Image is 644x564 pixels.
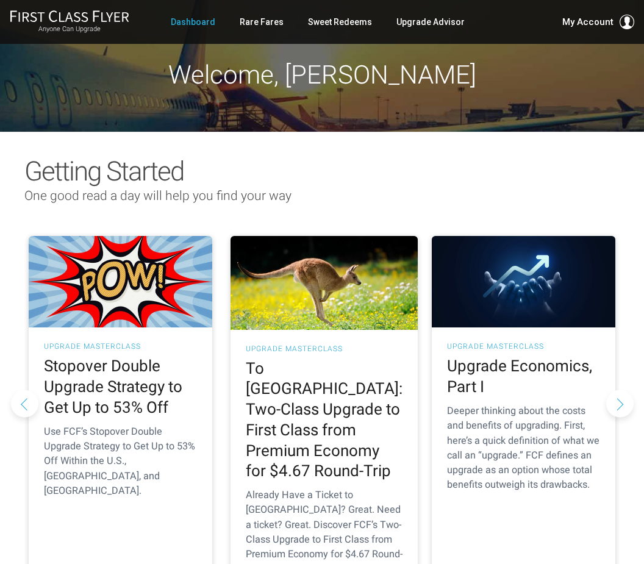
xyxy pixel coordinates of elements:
a: Sweet Redeems [308,11,372,33]
h2: Upgrade Economics, Part I [447,356,600,398]
img: First Class Flyer [10,10,129,23]
h3: UPGRADE MASTERCLASS [44,343,197,350]
a: Dashboard [171,11,215,33]
button: My Account [562,15,634,29]
p: Use FCF’s Stopover Double Upgrade Strategy to Get Up to 53% Off Within the U.S., [GEOGRAPHIC_DATA... [44,424,197,498]
span: One good read a day will help you find your way [24,188,292,203]
h2: Stopover Double Upgrade Strategy to Get Up to 53% Off [44,356,197,418]
span: Welcome, [PERSON_NAME] [168,60,476,90]
small: Anyone Can Upgrade [10,25,129,34]
button: Previous slide [11,390,38,417]
h3: UPGRADE MASTERCLASS [246,345,402,352]
h3: UPGRADE MASTERCLASS [447,343,600,350]
h2: To [GEOGRAPHIC_DATA]: Two-Class Upgrade to First Class from Premium Economy for $4.67 Round-Trip [246,359,402,482]
a: Rare Fares [240,11,284,33]
button: Next slide [606,390,634,417]
span: Getting Started [24,155,184,187]
a: Upgrade Advisor [396,11,465,33]
span: My Account [562,15,614,29]
a: First Class FlyerAnyone Can Upgrade [10,10,129,34]
p: Deeper thinking about the costs and benefits of upgrading. First, here’s a quick definition of wh... [447,404,600,493]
